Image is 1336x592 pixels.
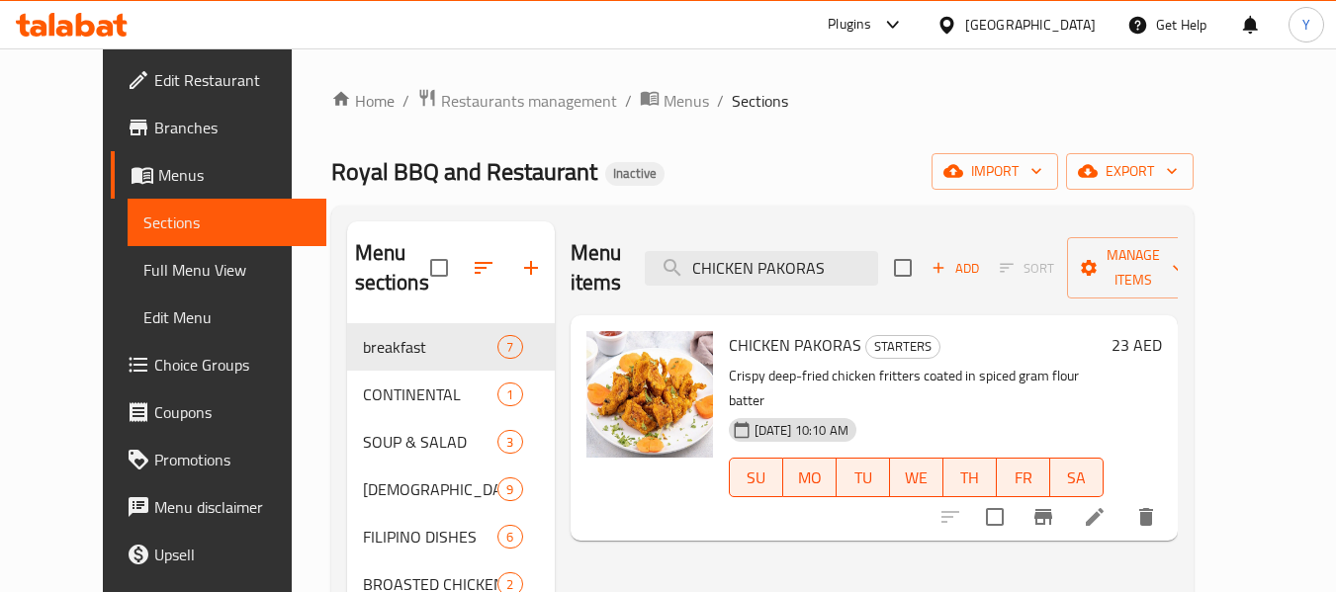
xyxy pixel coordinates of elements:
[347,371,555,418] div: CONTINENTAL1
[363,525,498,549] span: FILIPINO DISHES
[924,253,987,284] button: Add
[571,238,622,297] h2: Menu items
[154,495,311,519] span: Menu disclaimer
[1122,493,1170,541] button: delete
[1302,14,1310,36] span: Y
[497,477,522,501] div: items
[402,89,409,113] li: /
[331,89,395,113] a: Home
[865,335,940,359] div: STARTERS
[498,385,521,404] span: 1
[363,382,498,406] span: CONTINENTAL
[497,430,522,454] div: items
[111,151,326,199] a: Menus
[987,253,1067,284] span: Select section first
[460,244,507,292] span: Sort sections
[497,335,522,359] div: items
[111,436,326,483] a: Promotions
[363,477,498,501] div: CHINESE
[143,258,311,282] span: Full Menu View
[947,159,1042,184] span: import
[898,464,935,492] span: WE
[143,305,311,329] span: Edit Menu
[498,480,521,499] span: 9
[1083,243,1184,293] span: Manage items
[828,13,871,37] div: Plugins
[158,163,311,187] span: Menus
[347,513,555,560] div: FILIPINO DISHES6
[1050,458,1104,497] button: SA
[605,165,665,182] span: Inactive
[154,448,311,471] span: Promotions
[331,88,1194,114] nav: breadcrumb
[417,88,617,114] a: Restaurants management
[1083,505,1107,529] a: Edit menu item
[932,153,1058,190] button: import
[837,458,890,497] button: TU
[747,421,856,440] span: [DATE] 10:10 AM
[738,464,775,492] span: SU
[640,88,709,114] a: Menus
[729,330,861,360] span: CHICKEN PAKORAS
[111,531,326,578] a: Upsell
[154,116,311,139] span: Branches
[355,238,430,297] h2: Menu sections
[497,382,522,406] div: items
[111,483,326,531] a: Menu disclaimer
[363,430,498,454] span: SOUP & SALAD
[441,89,617,113] span: Restaurants management
[128,294,326,341] a: Edit Menu
[729,458,783,497] button: SU
[1112,331,1162,359] h6: 23 AED
[498,338,521,357] span: 7
[645,251,878,286] input: search
[882,247,924,289] span: Select section
[729,364,1104,413] p: Crispy deep-fried chicken fritters coated in spiced gram flour batter
[924,253,987,284] span: Add item
[143,211,311,234] span: Sections
[347,418,555,465] div: SOUP & SALAD3
[347,323,555,371] div: breakfast7
[498,433,521,452] span: 3
[717,89,724,113] li: /
[111,388,326,436] a: Coupons
[111,341,326,388] a: Choice Groups
[154,68,311,92] span: Edit Restaurant
[965,14,1096,36] div: [GEOGRAPHIC_DATA]
[507,244,555,292] button: Add section
[363,335,498,359] span: breakfast
[732,89,788,113] span: Sections
[498,528,521,547] span: 6
[974,496,1016,538] span: Select to update
[111,56,326,104] a: Edit Restaurant
[111,104,326,151] a: Branches
[664,89,709,113] span: Menus
[951,464,989,492] span: TH
[128,246,326,294] a: Full Menu View
[586,331,713,458] img: CHICKEN PAKORAS
[866,335,939,358] span: STARTERS
[1066,153,1194,190] button: export
[1067,237,1200,298] button: Manage items
[625,89,632,113] li: /
[497,525,522,549] div: items
[791,464,829,492] span: MO
[890,458,943,497] button: WE
[1005,464,1042,492] span: FR
[347,465,555,513] div: [DEMOGRAPHIC_DATA]9
[154,353,311,377] span: Choice Groups
[128,199,326,246] a: Sections
[943,458,997,497] button: TH
[783,458,837,497] button: MO
[154,400,311,424] span: Coupons
[1082,159,1178,184] span: export
[331,149,597,194] span: Royal BBQ and Restaurant
[929,257,982,280] span: Add
[605,162,665,186] div: Inactive
[154,543,311,566] span: Upsell
[418,247,460,289] span: Select all sections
